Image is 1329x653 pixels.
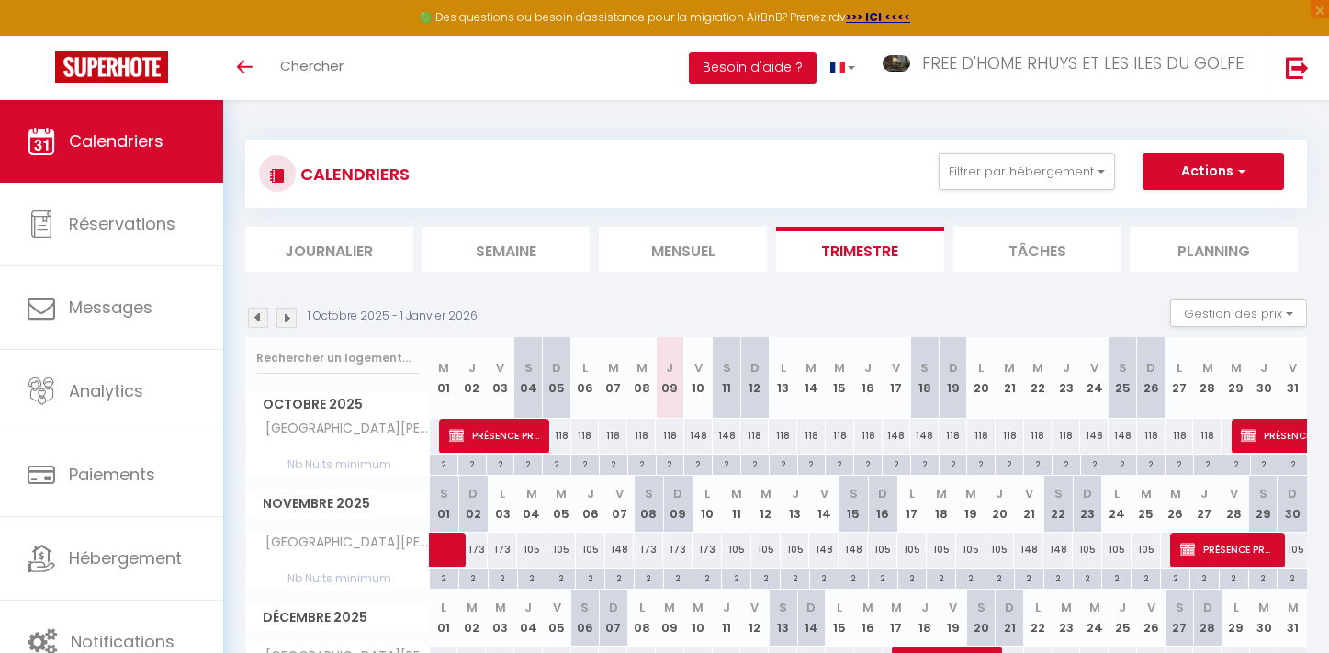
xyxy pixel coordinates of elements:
div: 2 [1044,569,1073,586]
div: 148 [605,533,635,567]
span: [GEOGRAPHIC_DATA][PERSON_NAME] [249,419,433,439]
abbr: J [1260,359,1267,377]
input: Rechercher un logement... [256,342,419,375]
th: 17 [883,337,911,419]
div: 2 [1278,569,1307,586]
span: Notifications [71,630,175,653]
div: 2 [635,569,663,586]
th: 07 [605,476,635,532]
th: 18 [910,337,939,419]
div: 2 [927,569,955,586]
div: 105 [956,533,985,567]
abbr: L [704,485,710,502]
th: 27 [1166,337,1194,419]
abbr: M [731,485,742,502]
span: FREE D'HOME RHUYS ET LES ILES DU GOLFE [922,51,1244,74]
th: 16 [854,590,883,646]
div: 148 [1080,419,1109,453]
div: 2 [722,569,750,586]
th: 20 [985,476,1015,532]
abbr: V [1289,359,1297,377]
div: 2 [487,455,514,472]
abbr: D [673,485,682,502]
span: Messages [69,296,152,319]
abbr: M [760,485,771,502]
th: 15 [839,476,868,532]
th: 02 [457,590,486,646]
div: 2 [1166,455,1193,472]
div: 118 [1052,419,1080,453]
th: 24 [1102,476,1132,532]
abbr: L [500,485,505,502]
div: 118 [1193,419,1222,453]
th: 06 [576,476,605,532]
th: 19 [956,476,985,532]
th: 12 [751,476,781,532]
p: 1 Octobre 2025 - 1 Janvier 2026 [308,308,478,325]
div: 2 [458,455,486,472]
button: Gestion des prix [1170,299,1307,327]
div: 105 [1132,533,1161,567]
abbr: V [496,359,504,377]
th: 20 [967,590,996,646]
div: 148 [713,419,741,453]
span: PRÉSENCE PROPRIÉTAIRES [449,418,541,453]
th: 03 [486,337,514,419]
span: PRÉSENCE PROPRIÉTAIRES [1180,532,1272,567]
div: 2 [967,455,995,472]
div: 2 [781,569,809,586]
th: 25 [1132,476,1161,532]
div: 105 [546,533,576,567]
th: 29 [1222,337,1250,419]
div: 2 [1109,455,1137,472]
div: 148 [1014,533,1043,567]
div: 2 [628,455,656,472]
th: 29 [1222,590,1250,646]
abbr: J [864,359,872,377]
div: 118 [740,419,769,453]
div: 2 [571,455,599,472]
th: 11 [722,476,751,532]
abbr: V [1230,485,1238,502]
abbr: L [781,359,786,377]
abbr: M [805,359,817,377]
abbr: S [920,359,929,377]
div: 2 [1278,455,1307,472]
abbr: D [1083,485,1092,502]
div: 2 [684,455,712,472]
th: 04 [514,590,543,646]
th: 30 [1250,337,1278,419]
div: 2 [1102,569,1131,586]
li: Trimestre [776,227,944,272]
span: Analytics [69,379,143,402]
div: 118 [826,419,854,453]
div: 2 [996,455,1023,472]
div: 2 [459,569,488,586]
abbr: V [820,485,828,502]
abbr: J [996,485,1003,502]
abbr: S [524,359,533,377]
th: 21 [1014,476,1043,532]
abbr: L [582,359,588,377]
th: 13 [781,476,810,532]
div: 173 [634,533,663,567]
div: 105 [927,533,956,567]
div: 2 [810,569,839,586]
div: 148 [883,419,911,453]
abbr: V [892,359,900,377]
th: 09 [656,337,684,419]
div: 2 [518,569,546,586]
img: ... [883,55,910,72]
abbr: M [1170,485,1181,502]
div: 118 [939,419,967,453]
div: 148 [1043,533,1073,567]
div: 2 [751,569,780,586]
abbr: S [850,485,858,502]
span: Chercher [280,56,344,75]
span: Nb Nuits minimum [246,569,429,589]
abbr: M [526,485,537,502]
th: 24 [1080,337,1109,419]
div: 2 [657,455,684,472]
th: 09 [656,590,684,646]
abbr: S [723,359,731,377]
